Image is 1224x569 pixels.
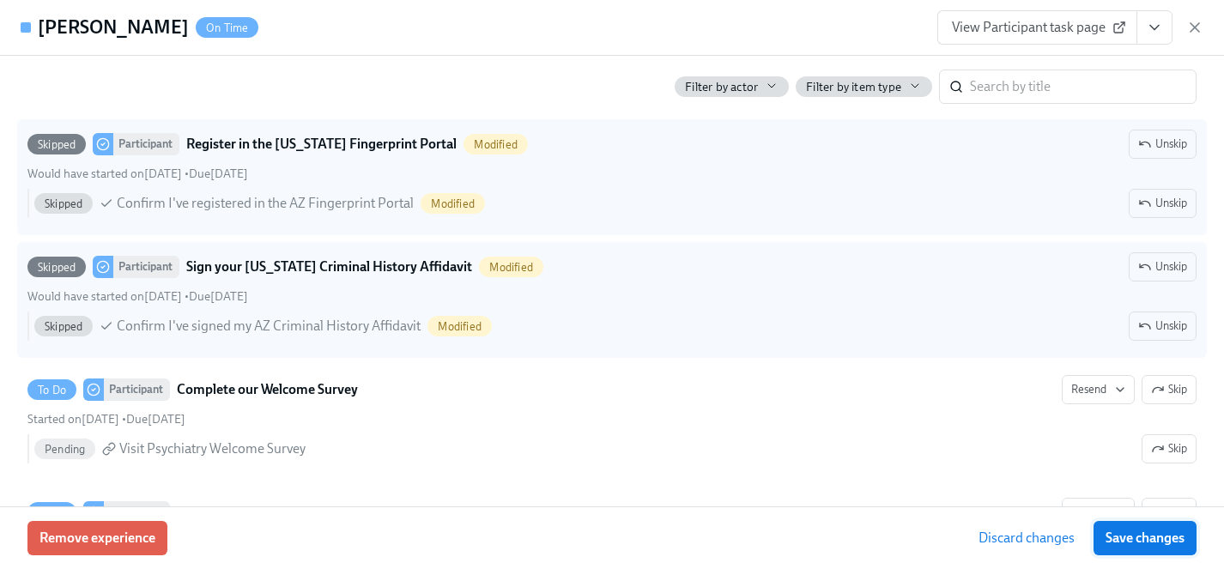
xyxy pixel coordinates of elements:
div: • [27,166,248,182]
span: Confirm I've signed my AZ Criminal History Affidavit [117,317,421,336]
button: To DoParticipantComplete essential Relias trainingsSkipStarted on[DATE] •Due[DATE] PendingConfirm... [1062,498,1135,527]
span: Discard changes [979,530,1075,547]
span: Modified [427,320,492,333]
button: Discard changes [966,521,1087,555]
span: Modified [479,261,543,274]
span: Skip [1151,440,1187,457]
button: Filter by item type [796,76,932,97]
span: To Do [27,384,76,396]
span: Skipped [34,320,93,333]
span: Confirm I've registered in the AZ Fingerprint Portal [117,194,414,213]
div: Participant [104,378,170,401]
button: SkippedParticipantRegister in the [US_STATE] Fingerprint PortalModifiedUnskipWould have started o... [1129,189,1197,218]
strong: Sign your [US_STATE] Criminal History Affidavit [186,257,472,277]
div: • [27,288,248,305]
a: View Participant task page [937,10,1137,45]
button: To DoParticipantComplete essential Relias trainingsResendStarted on[DATE] •Due[DATE] PendingConfi... [1142,498,1197,527]
button: Save changes [1094,521,1197,555]
span: Due [DATE] [189,289,248,304]
button: SkippedParticipantSign your [US_STATE] Criminal History AffidavitModifiedWould have started on[DA... [1129,252,1197,281]
strong: Complete essential Relias trainings [177,502,384,523]
button: To DoParticipantComplete our Welcome SurveyResendSkipStarted on[DATE] •Due[DATE] PendingVisit Psy... [1142,434,1197,463]
div: • [27,411,185,427]
span: Friday, September 26th 2025, 10:00 am [189,166,248,181]
span: Modified [464,138,528,151]
span: Pending [34,443,95,456]
span: Filter by actor [685,79,758,95]
div: Participant [113,256,179,278]
button: SkippedParticipantRegister in the [US_STATE] Fingerprint PortalModifiedWould have started on[DATE... [1129,130,1197,159]
span: Resend [1071,381,1125,398]
h4: [PERSON_NAME] [38,15,189,40]
span: Unskip [1138,136,1187,153]
span: Unskip [1138,318,1187,335]
div: Participant [104,501,170,524]
button: View task page [1136,10,1172,45]
button: Filter by actor [675,76,789,97]
span: Tuesday, September 16th 2025, 10:01 am [27,412,119,427]
span: Modified [421,197,485,210]
span: View Participant task page [952,19,1123,36]
button: To DoParticipantComplete our Welcome SurveyResendStarted on[DATE] •Due[DATE] PendingVisit Psychia... [1142,375,1197,404]
span: Skipped [27,138,86,151]
span: Skipped [27,261,86,274]
button: To DoParticipantComplete our Welcome SurveySkipStarted on[DATE] •Due[DATE] PendingVisit Psychiatr... [1062,375,1135,404]
span: Filter by item type [806,79,901,95]
button: Remove experience [27,521,167,555]
button: SkippedParticipantSign your [US_STATE] Criminal History AffidavitModifiedUnskipWould have started... [1129,312,1197,341]
strong: Register in the [US_STATE] Fingerprint Portal [186,134,457,154]
strong: Complete our Welcome Survey [177,379,358,400]
span: Skip [1151,504,1187,521]
span: Visit Psychiatry Welcome Survey [119,439,306,458]
span: On Time [196,21,258,34]
span: Skipped [34,197,93,210]
span: Skip [1151,381,1187,398]
span: Unskip [1138,258,1187,275]
div: Participant [113,133,179,155]
span: Unskip [1138,195,1187,212]
span: Monday, September 15th 2025, 10:00 am [27,289,182,304]
span: Resend [1071,504,1125,521]
span: Save changes [1106,530,1185,547]
input: Search by title [970,70,1197,104]
span: Remove experience [39,530,155,547]
span: Due [DATE] [126,412,185,427]
span: Monday, September 15th 2025, 10:00 am [27,166,182,181]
